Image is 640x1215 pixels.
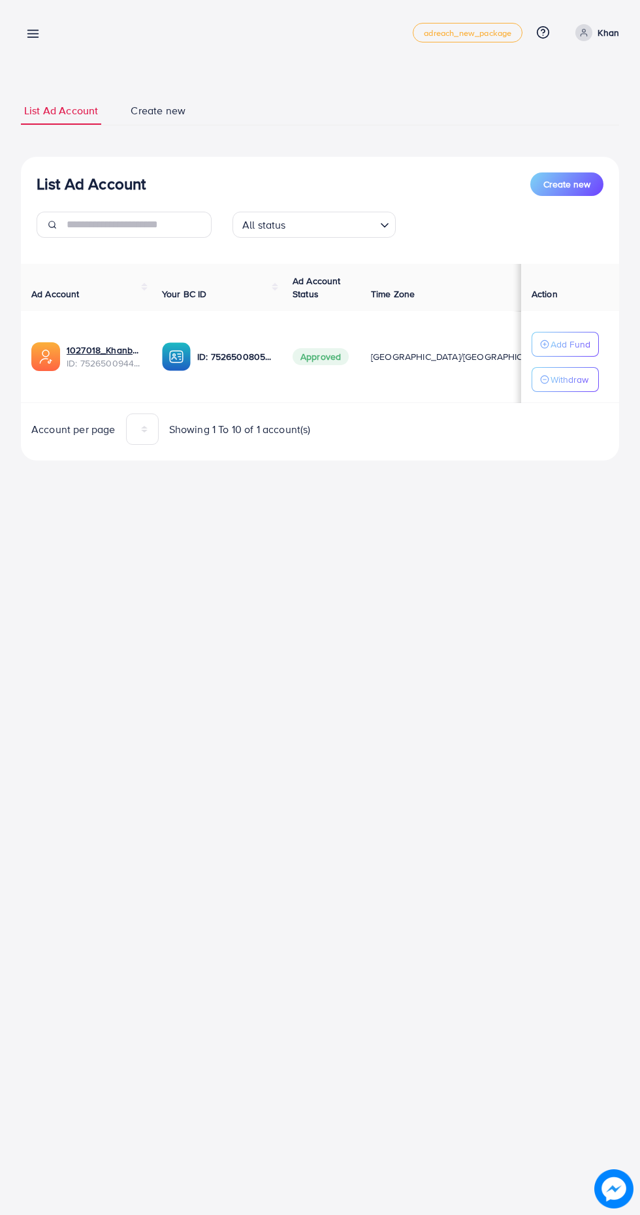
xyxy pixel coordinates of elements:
[290,213,375,235] input: Search for option
[570,24,619,41] a: Khan
[232,212,396,238] div: Search for option
[37,174,146,193] h3: List Ad Account
[169,422,311,437] span: Showing 1 To 10 of 1 account(s)
[131,103,185,118] span: Create new
[31,342,60,371] img: ic-ads-acc.e4c84228.svg
[67,344,141,370] div: <span class='underline'>1027018_Khanbhia_1752400071646</span></br>7526500944935256080
[598,25,619,40] p: Khan
[371,287,415,300] span: Time Zone
[67,357,141,370] span: ID: 7526500944935256080
[31,422,116,437] span: Account per page
[197,349,272,364] p: ID: 7526500805902909457
[532,367,599,392] button: Withdraw
[551,336,590,352] p: Add Fund
[67,344,141,357] a: 1027018_Khanbhia_1752400071646
[31,287,80,300] span: Ad Account
[24,103,98,118] span: List Ad Account
[371,350,552,363] span: [GEOGRAPHIC_DATA]/[GEOGRAPHIC_DATA]
[162,287,207,300] span: Your BC ID
[543,178,590,191] span: Create new
[532,332,599,357] button: Add Fund
[162,342,191,371] img: ic-ba-acc.ded83a64.svg
[532,287,558,300] span: Action
[424,29,511,37] span: adreach_new_package
[413,23,522,42] a: adreach_new_package
[551,372,588,387] p: Withdraw
[240,216,289,235] span: All status
[293,274,341,300] span: Ad Account Status
[530,172,603,196] button: Create new
[594,1169,633,1208] img: image
[293,348,349,365] span: Approved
